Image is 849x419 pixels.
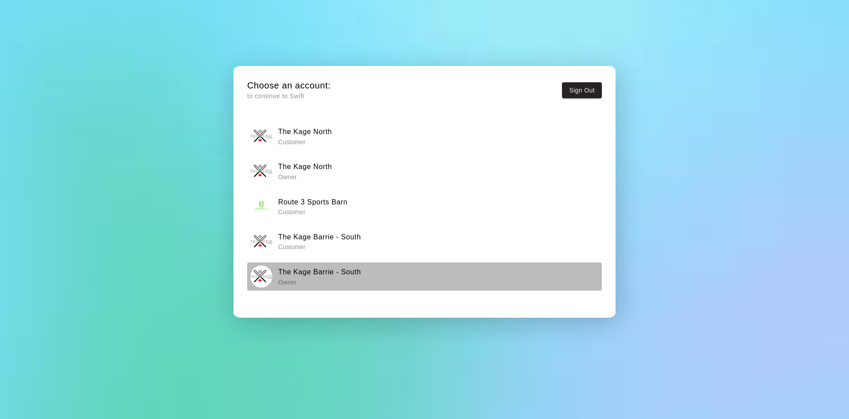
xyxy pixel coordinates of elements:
button: The Kage Barrie - SouthThe Kage Barrie - South Owner [247,262,602,290]
p: Owner [278,278,361,287]
h6: The Kage Barrie - South [278,231,361,243]
button: Route 3 Sports BarnRoute 3 Sports Barn Customer [247,192,602,220]
button: The Kage NorthThe Kage North Owner [247,157,602,185]
img: The Kage Barrie - South [250,265,272,288]
h6: The Kage Barrie - South [278,266,361,278]
img: The Kage North [250,125,272,147]
img: The Kage Barrie - South [250,231,272,253]
h6: The Kage North [278,126,332,138]
h5: Choose an account: [247,80,331,92]
button: Sign Out [562,82,602,99]
h6: The Kage North [278,161,332,173]
img: Route 3 Sports Barn [250,195,272,217]
button: The Kage NorthThe Kage North Customer [247,122,602,150]
h6: Route 3 Sports Barn [278,196,348,208]
p: Customer [278,208,348,216]
img: The Kage North [250,160,272,182]
button: The Kage Barrie - SouthThe Kage Barrie - South Customer [247,227,602,255]
p: to continue to Swift [247,92,331,101]
p: Customer [278,138,332,146]
p: Owner [278,173,332,181]
p: Customer [278,242,361,251]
